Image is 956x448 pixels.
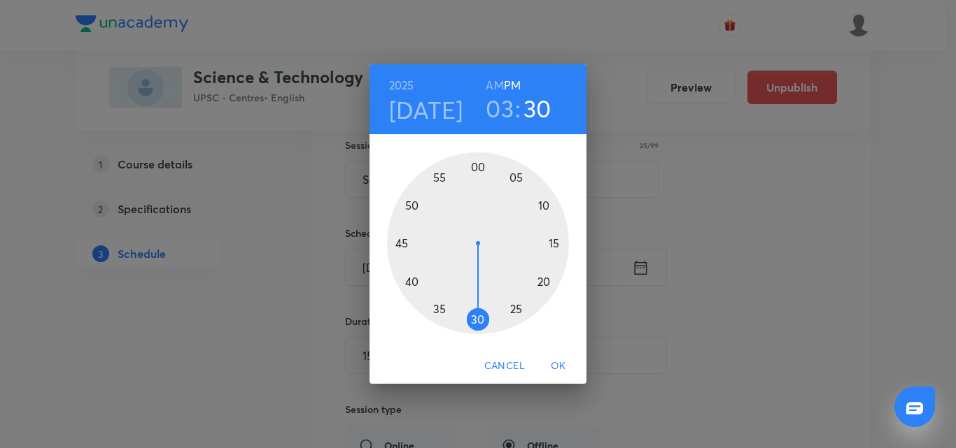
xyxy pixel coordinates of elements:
h3: : [515,94,521,123]
button: AM [486,75,503,95]
button: Cancel [479,353,530,379]
button: 2025 [389,75,414,95]
span: Cancel [484,357,525,375]
span: OK [542,357,575,375]
button: 30 [523,94,551,123]
button: OK [536,353,581,379]
button: [DATE] [389,95,463,124]
button: 03 [486,94,514,123]
button: PM [504,75,521,95]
